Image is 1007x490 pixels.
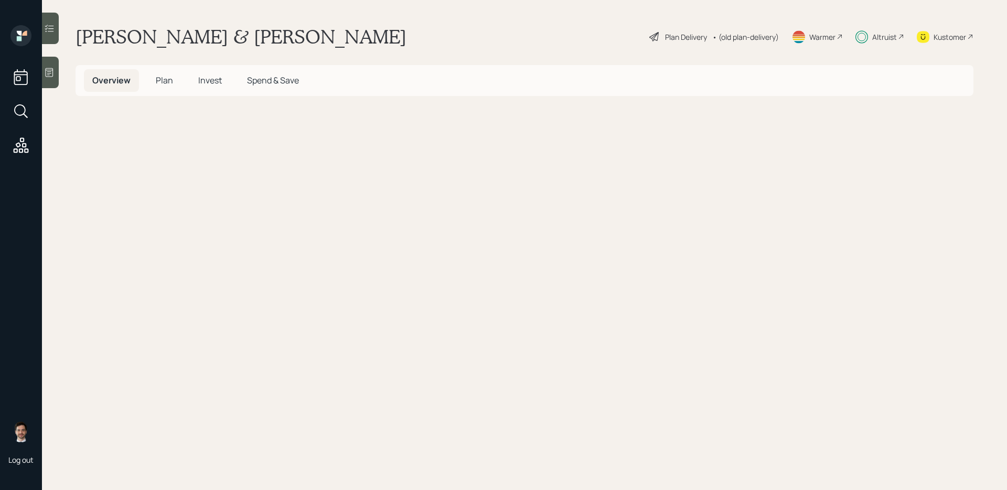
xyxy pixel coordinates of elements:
div: • (old plan-delivery) [712,31,779,42]
span: Invest [198,74,222,86]
h1: [PERSON_NAME] & [PERSON_NAME] [76,25,406,48]
div: Warmer [809,31,835,42]
span: Overview [92,74,131,86]
img: jonah-coleman-headshot.png [10,421,31,442]
div: Altruist [872,31,897,42]
div: Plan Delivery [665,31,707,42]
div: Kustomer [934,31,966,42]
span: Plan [156,74,173,86]
div: Log out [8,455,34,465]
span: Spend & Save [247,74,299,86]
